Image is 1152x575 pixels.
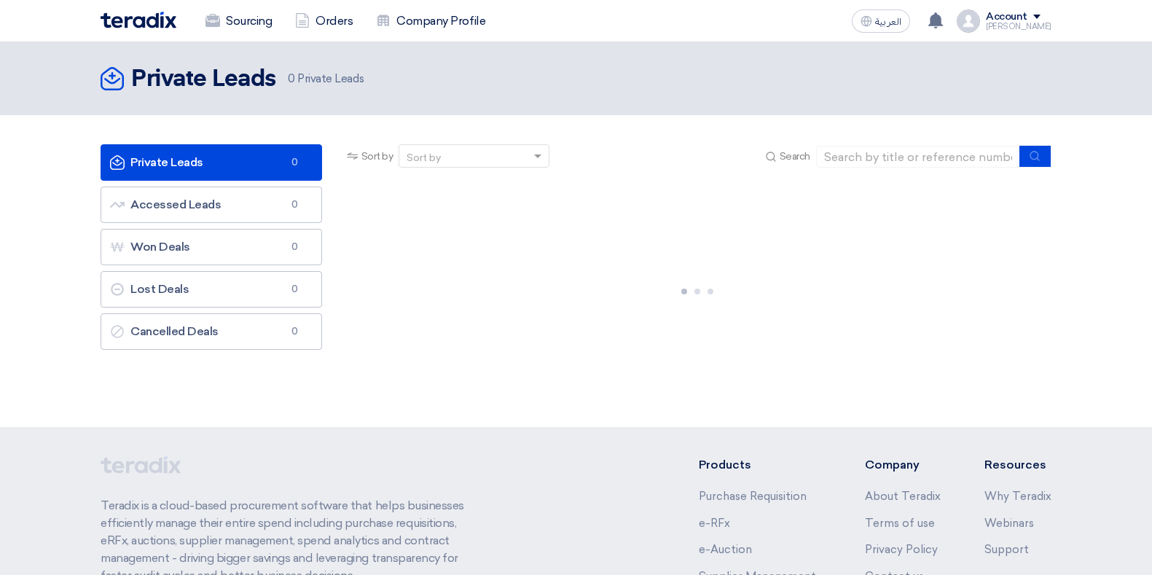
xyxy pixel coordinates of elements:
a: Privacy Policy [865,543,938,556]
span: 0 [286,197,304,212]
a: Lost Deals0 [101,271,322,308]
a: Purchase Requisition [699,490,807,503]
a: About Teradix [865,490,941,503]
img: profile_test.png [957,9,980,33]
a: Cancelled Deals0 [101,313,322,350]
span: Private Leads [288,71,364,87]
a: Why Teradix [984,490,1051,503]
h2: Private Leads [131,65,276,94]
a: Won Deals0 [101,229,322,265]
a: Support [984,543,1029,556]
a: Accessed Leads0 [101,187,322,223]
a: Private Leads0 [101,144,322,181]
a: Terms of use [865,517,935,530]
span: Search [780,149,810,164]
span: 0 [286,240,304,254]
div: [PERSON_NAME] [986,23,1051,31]
span: 0 [288,72,295,85]
a: Sourcing [194,5,283,37]
button: العربية [852,9,910,33]
img: Teradix logo [101,12,176,28]
a: e-RFx [699,517,730,530]
span: Sort by [361,149,393,164]
span: العربية [875,17,901,27]
a: e-Auction [699,543,752,556]
li: Resources [984,456,1051,474]
span: 0 [286,324,304,339]
li: Company [865,456,941,474]
a: Orders [283,5,364,37]
span: 0 [286,155,304,170]
li: Products [699,456,822,474]
div: Sort by [407,150,441,165]
span: 0 [286,282,304,297]
input: Search by title or reference number [816,146,1020,168]
a: Webinars [984,517,1034,530]
a: Company Profile [364,5,497,37]
div: Account [986,11,1027,23]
